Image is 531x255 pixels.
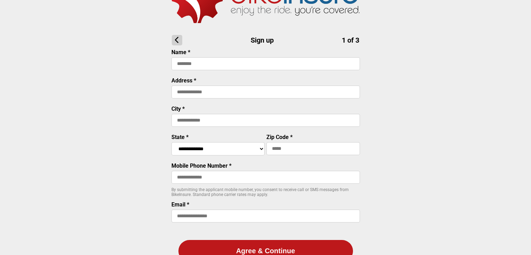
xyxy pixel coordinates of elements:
[171,105,185,112] label: City *
[171,49,190,56] label: Name *
[171,134,189,140] label: State *
[172,35,359,45] h1: Sign up
[266,134,293,140] label: Zip Code *
[171,187,360,197] p: By submitting the applicant mobile number, you consent to receive call or SMS messages from BikeI...
[171,162,231,169] label: Mobile Phone Number *
[171,77,196,84] label: Address *
[171,201,189,208] label: Email *
[342,36,359,44] span: 1 of 3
